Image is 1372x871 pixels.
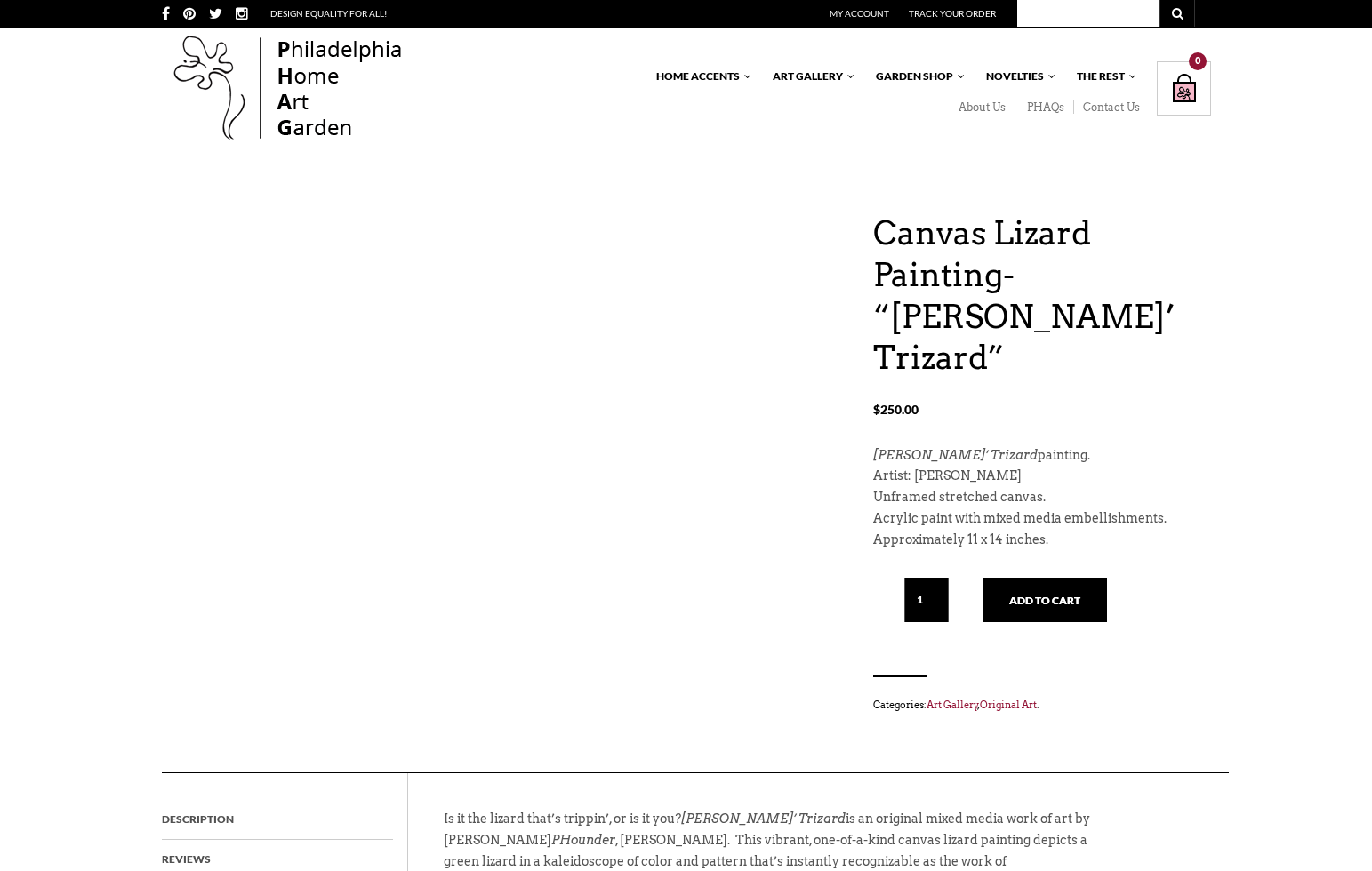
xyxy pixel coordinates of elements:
[1189,52,1207,70] div: 0
[1074,100,1140,115] a: Contact Us
[873,445,1211,467] p: painting.
[873,402,919,417] bdi: 250.00
[909,8,996,19] a: Track Your Order
[947,100,1015,115] a: About Us
[977,61,1057,92] a: Novelties
[764,61,856,92] a: Art Gallery
[873,695,1211,715] span: Categories: , .
[1015,100,1074,115] a: PHAQs
[873,530,1211,551] p: Approximately 11 x 14 inches.
[873,508,1211,530] p: Acrylic paint with mixed media embellishments.
[873,448,1038,462] em: [PERSON_NAME]’ Trizard
[873,212,1211,379] h1: Canvas Lizard Painting- “[PERSON_NAME]’ Trizard”
[873,466,1211,487] p: Artist: [PERSON_NAME]
[647,61,753,92] a: Home Accents
[873,402,880,417] span: $
[1068,61,1138,92] a: The Rest
[873,487,1211,508] p: Unframed stretched canvas.
[830,8,889,19] a: My Account
[983,578,1107,622] button: Add to cart
[551,833,615,847] em: PHounder
[927,699,978,711] a: Art Gallery
[867,61,967,92] a: Garden Shop
[904,578,949,622] input: Qty
[162,800,234,839] a: Description
[980,699,1037,711] a: Original Art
